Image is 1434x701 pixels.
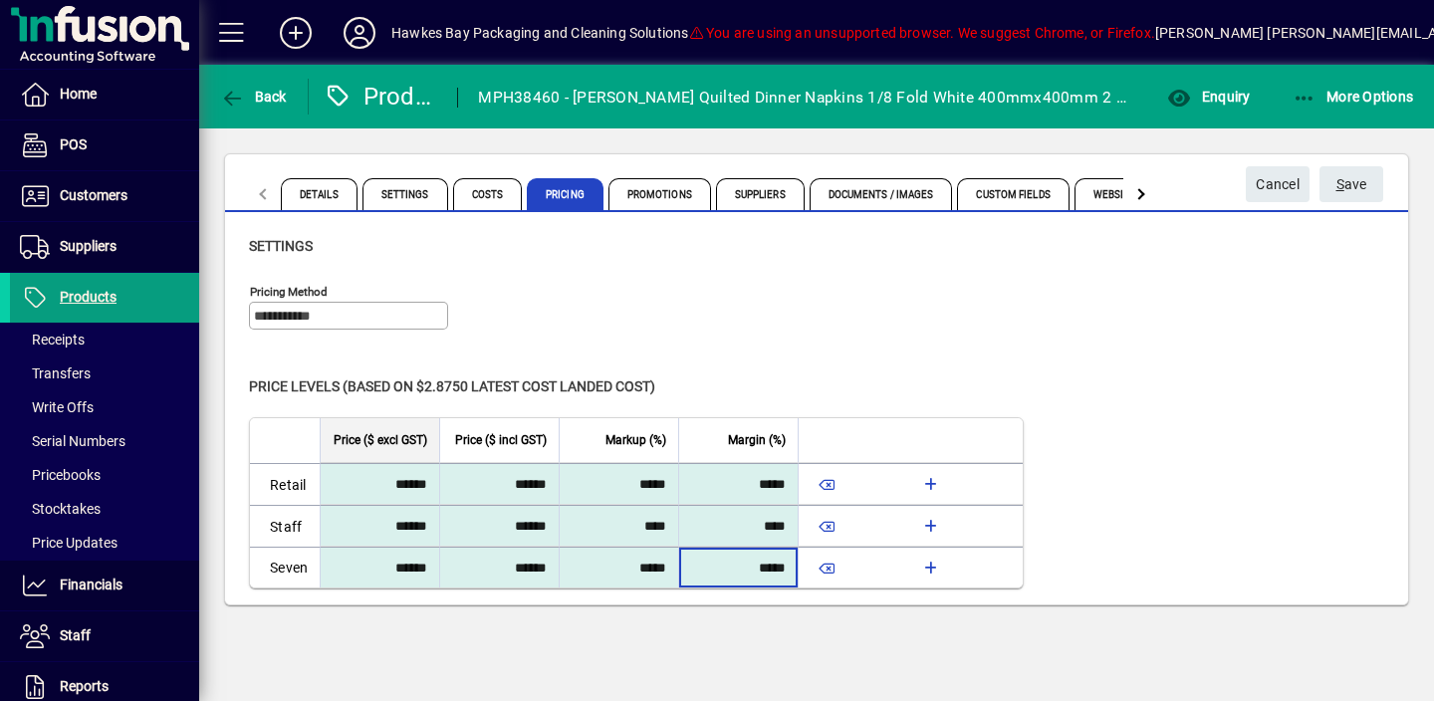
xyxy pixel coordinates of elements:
span: You are using an unsupported browser. We suggest Chrome, or Firefox. [689,25,1155,41]
span: Documents / Images [810,178,953,210]
a: Transfers [10,356,199,390]
a: Suppliers [10,222,199,272]
span: Stocktakes [20,501,101,517]
span: Price ($ excl GST) [334,429,427,451]
span: Price levels (based on $2.8750 Latest cost landed cost) [249,378,655,394]
a: Price Updates [10,526,199,560]
span: Pricebooks [20,467,101,483]
a: Pricebooks [10,458,199,492]
mat-label: Pricing method [250,285,328,299]
span: ave [1336,168,1367,201]
span: Pricing [527,178,603,210]
a: Staff [10,611,199,661]
span: Settings [362,178,448,210]
span: Write Offs [20,399,94,415]
span: Home [60,86,97,102]
span: Website [1075,178,1155,210]
button: Cancel [1246,166,1310,202]
span: Receipts [20,332,85,348]
span: Margin (%) [728,429,786,451]
app-page-header-button: Back [199,79,309,115]
span: Suppliers [716,178,805,210]
a: Home [10,70,199,119]
span: Serial Numbers [20,433,125,449]
span: Products [60,289,117,305]
a: Serial Numbers [10,424,199,458]
div: MPH38460 - [PERSON_NAME] Quilted Dinner Napkins 1/8 Fold White 400mmx400mm 2 Ply 100pack [478,82,1131,114]
td: Retail [250,463,320,505]
span: Promotions [608,178,711,210]
span: Suppliers [60,238,117,254]
span: Reports [60,678,109,694]
a: Receipts [10,323,199,356]
span: Markup (%) [605,429,666,451]
div: Product [324,81,438,113]
button: Profile [328,15,391,51]
span: Customers [60,187,127,203]
button: Save [1319,166,1383,202]
a: Customers [10,171,199,221]
a: Financials [10,561,199,610]
span: Settings [249,238,313,254]
td: Staff [250,505,320,547]
span: S [1336,176,1344,192]
span: More Options [1293,89,1414,105]
span: Transfers [20,365,91,381]
button: Add [264,15,328,51]
span: Staff [60,627,91,643]
a: POS [10,120,199,170]
span: Cancel [1256,168,1300,201]
span: Price ($ incl GST) [455,429,547,451]
span: Enquiry [1167,89,1250,105]
span: Back [220,89,287,105]
div: Hawkes Bay Packaging and Cleaning Solutions [391,17,689,49]
span: Details [281,178,358,210]
span: Custom Fields [957,178,1069,210]
button: Enquiry [1162,79,1255,115]
span: Financials [60,577,122,592]
a: Stocktakes [10,492,199,526]
span: Costs [453,178,523,210]
span: POS [60,136,87,152]
button: More Options [1288,79,1419,115]
a: Write Offs [10,390,199,424]
td: Seven [250,547,320,587]
button: Back [215,79,292,115]
span: Price Updates [20,535,118,551]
